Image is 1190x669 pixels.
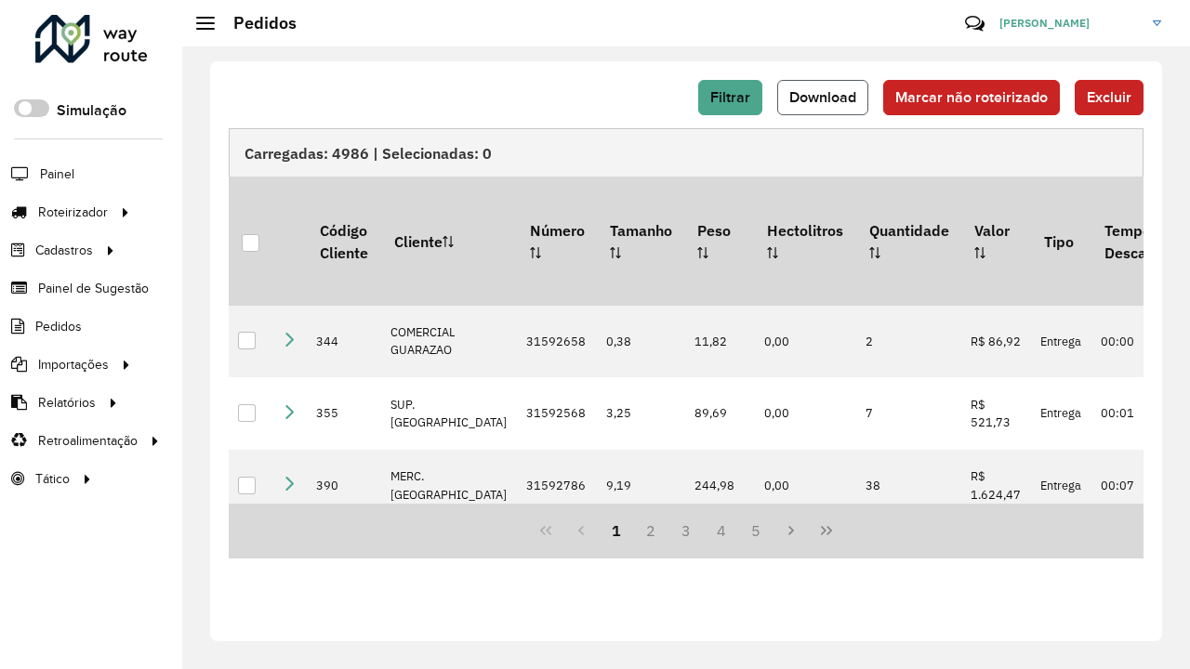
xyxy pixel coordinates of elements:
[1031,177,1091,305] th: Tipo
[1031,377,1091,450] td: Entrega
[777,80,868,115] button: Download
[739,513,774,548] button: 5
[38,355,109,374] span: Importações
[856,177,961,305] th: Quantidade
[856,377,961,450] td: 7
[856,450,961,522] td: 38
[1087,89,1131,105] span: Excluir
[773,513,809,548] button: Next Page
[856,306,961,378] td: 2
[685,306,755,378] td: 11,82
[35,241,93,260] span: Cadastros
[955,4,995,44] a: Contato Rápido
[229,128,1144,177] div: Carregadas: 4986 | Selecionadas: 0
[685,177,755,305] th: Peso
[307,450,380,522] td: 390
[517,377,597,450] td: 31592568
[961,377,1031,450] td: R$ 521,73
[1031,306,1091,378] td: Entrega
[38,393,96,413] span: Relatórios
[1031,450,1091,522] td: Entrega
[883,80,1060,115] button: Marcar não roteirizado
[1075,80,1144,115] button: Excluir
[35,469,70,489] span: Tático
[755,177,856,305] th: Hectolitros
[789,89,856,105] span: Download
[35,317,82,336] span: Pedidos
[381,377,517,450] td: SUP. [GEOGRAPHIC_DATA]
[307,177,380,305] th: Código Cliente
[381,177,517,305] th: Cliente
[307,377,380,450] td: 355
[999,15,1139,32] span: [PERSON_NAME]
[755,450,856,522] td: 0,00
[668,513,704,548] button: 3
[517,306,597,378] td: 31592658
[809,513,844,548] button: Last Page
[597,377,684,450] td: 3,25
[38,431,138,451] span: Retroalimentação
[38,203,108,222] span: Roteirizador
[895,89,1048,105] span: Marcar não roteirizado
[215,13,297,33] h2: Pedidos
[517,450,597,522] td: 31592786
[961,177,1031,305] th: Valor
[755,377,856,450] td: 0,00
[307,306,380,378] td: 344
[597,177,684,305] th: Tamanho
[1091,177,1181,305] th: Tempo Descarga
[597,306,684,378] td: 0,38
[685,377,755,450] td: 89,69
[755,306,856,378] td: 0,00
[599,513,634,548] button: 1
[1091,377,1181,450] td: 00:01
[597,450,684,522] td: 9,19
[961,450,1031,522] td: R$ 1.624,47
[40,164,74,184] span: Painel
[1091,450,1181,522] td: 00:07
[685,450,755,522] td: 244,98
[633,513,668,548] button: 2
[961,306,1031,378] td: R$ 86,92
[38,279,149,298] span: Painel de Sugestão
[1091,306,1181,378] td: 00:00
[381,450,517,522] td: MERC. [GEOGRAPHIC_DATA]
[517,177,597,305] th: Número
[57,99,126,122] label: Simulação
[381,306,517,378] td: COMERCIAL GUARAZAO
[704,513,739,548] button: 4
[698,80,762,115] button: Filtrar
[710,89,750,105] span: Filtrar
